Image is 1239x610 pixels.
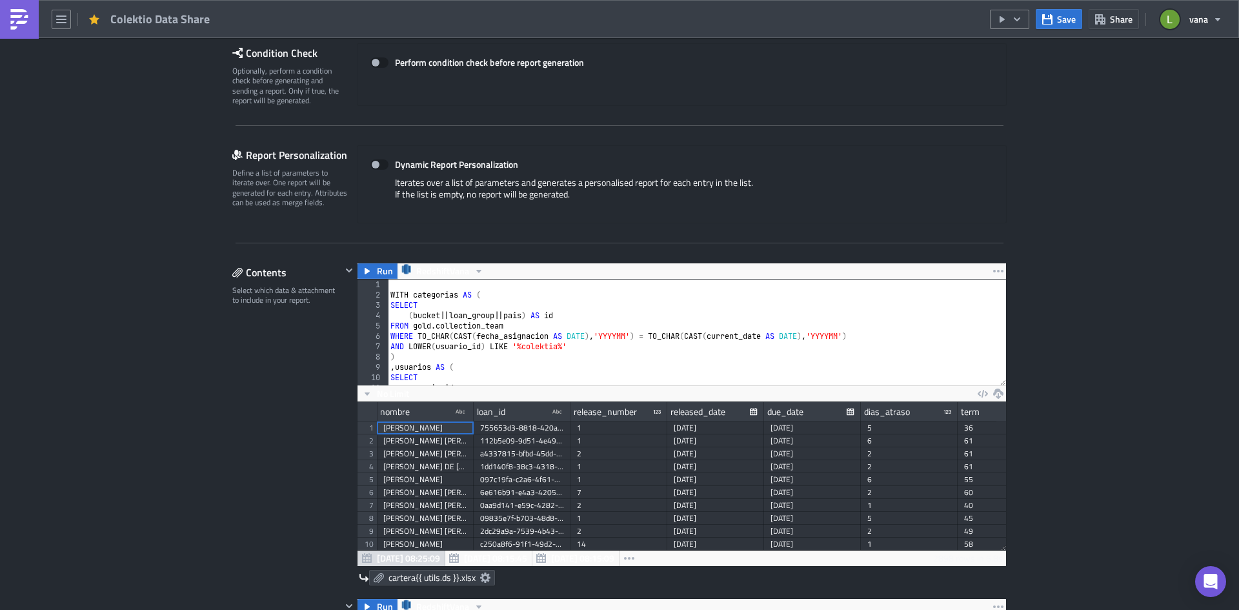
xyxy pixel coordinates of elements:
div: 5 [867,512,951,525]
button: Save [1036,9,1082,29]
div: Report Personalization [232,145,357,165]
div: 45 [964,512,1048,525]
div: a4337815-bfbd-45dd-8ab4-029222bba239 [480,447,564,460]
img: PushMetrics [9,9,30,30]
div: 2 [577,447,661,460]
div: Select which data & attachment to include in your report. [232,285,341,305]
div: 2 [358,290,388,300]
div: [DATE] [771,434,854,447]
div: 112b5e09-9d51-4e49-a9e4-57cb87e2cc25 [480,434,564,447]
span: cartera{{ utils.ds }}.xlsx [388,572,476,584]
div: 097c19fa-c2a6-4f61-9f86-0805d861a13a [480,473,564,486]
div: [PERSON_NAME] [383,422,467,434]
div: [DATE] [674,473,758,486]
strong: Dynamic Report Personalization [395,158,518,171]
div: Define a list of parameters to iterate over. One report will be generated for each entry. Attribu... [232,168,348,208]
div: 1 [577,460,661,473]
div: Open Intercom Messenger [1195,566,1226,597]
span: RedshiftVana [416,263,469,279]
span: [DATE] 08:15:09 [551,551,614,565]
div: [DATE] [771,460,854,473]
div: 36 [964,422,1048,434]
div: 2 [867,460,951,473]
div: 1 [577,473,661,486]
span: Share [1110,12,1133,26]
div: term [961,402,980,422]
div: Contents [232,263,341,282]
img: Avatar [1159,8,1181,30]
div: 10 [358,372,388,383]
div: 61 [964,460,1048,473]
div: due_date [767,402,803,422]
button: RedshiftVana [397,263,489,279]
p: ✅ Se envio el archivo de recuperacin y de cartera a [5,5,616,15]
div: [DATE] [771,447,854,460]
span: Run [377,263,393,279]
div: 1 [358,280,388,290]
div: [DATE] [674,460,758,473]
div: [DATE] [771,499,854,512]
div: 2898 rows in 6.8s [933,551,1003,566]
div: [PERSON_NAME] DE [PERSON_NAME] [383,460,467,473]
div: [DATE] [771,512,854,525]
div: 2 [867,447,951,460]
div: 2 [867,525,951,538]
div: [DATE] [674,486,758,499]
div: 1dd140f8-38c3-4318-adb2-49b890b4c674 [480,460,564,473]
div: [PERSON_NAME] [PERSON_NAME] [383,512,467,525]
span: [DATE] 08:25:09 [377,551,440,565]
div: 5 [867,422,951,434]
div: nombre [380,402,410,422]
div: 8 [358,352,388,362]
span: Save [1057,12,1076,26]
div: [PERSON_NAME] [383,473,467,486]
div: [DATE] [674,447,758,460]
a: cartera{{ utils.ds }}.xlsx [369,570,495,585]
div: 1 [867,499,951,512]
div: [DATE] [771,538,854,551]
div: [DATE] [771,473,854,486]
div: 61 [964,447,1048,460]
div: dias_atraso [864,402,910,422]
div: [DATE] [771,422,854,434]
div: 09835e7f-b703-48d8-8d2c-383fd9d5505f [480,512,564,525]
div: [DATE] [674,434,758,447]
div: [DATE] [674,538,758,551]
div: [DATE] [674,499,758,512]
div: 2dc29a9a-7539-4b43-9a1e-5e466debac9e [480,525,564,538]
button: No Limit [358,386,414,402]
span: Colektio Data Share [110,12,211,26]
div: [PERSON_NAME] [PERSON_NAME] [383,499,467,512]
strong: Perform condition check before report generation [395,56,584,69]
div: Iterates over a list of parameters and generates a personalised report for each entry in the list... [370,177,993,210]
div: release_number [574,402,637,422]
div: 755653d3-8818-420a-ab4a-a93517193adb [480,422,564,434]
div: [DATE] [771,486,854,499]
span: No Limit [377,387,409,400]
div: Condition Check [232,43,357,63]
div: [PERSON_NAME] [383,538,467,551]
button: Share [1089,9,1139,29]
div: 61 [964,434,1048,447]
button: [DATE] 08:25:09 [358,551,445,566]
div: 60 [964,486,1048,499]
div: [PERSON_NAME] [PERSON_NAME] [383,447,467,460]
div: 1 [577,422,661,434]
div: 6e616b91-e4a3-4205-b99b-bfc9ea5da3ed [480,486,564,499]
div: 3 [358,300,388,310]
div: 7 [358,341,388,352]
div: 1 [577,434,661,447]
div: 14 [577,538,661,551]
div: 2 [577,499,661,512]
div: [PERSON_NAME] [PERSON_NAME] [383,434,467,447]
div: 0aa9d141-e59c-4282-8a81-b692ee1de653 [480,499,564,512]
div: 58 [964,538,1048,551]
div: Optionally, perform a condition check before generating and sending a report. Only if true, the r... [232,66,348,106]
div: 7 [577,486,661,499]
div: 55 [964,473,1048,486]
span: vana [1189,12,1208,26]
button: [DATE] 08:15:45 [445,551,532,566]
button: Hide content [341,263,357,278]
div: [DATE] [771,525,854,538]
div: 6 [867,473,951,486]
